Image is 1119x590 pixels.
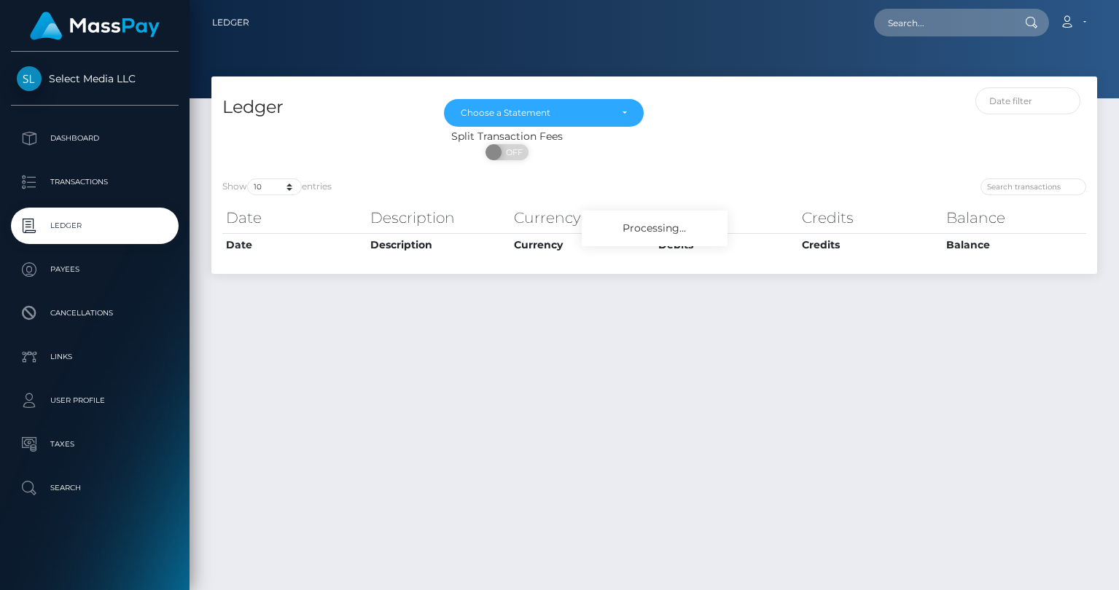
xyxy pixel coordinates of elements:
[11,251,179,288] a: Payees
[17,66,42,91] img: Select Media LLC
[11,426,179,463] a: Taxes
[30,12,160,40] img: MassPay Logo
[17,127,173,149] p: Dashboard
[367,233,511,256] th: Description
[17,215,173,237] p: Ledger
[17,477,173,499] p: Search
[17,259,173,280] p: Payees
[11,120,179,157] a: Dashboard
[510,233,655,256] th: Currency
[444,99,644,127] button: Choose a Statement
[655,203,799,232] th: Debits
[17,433,173,455] p: Taxes
[11,295,179,331] a: Cancellations
[11,208,179,244] a: Ledger
[11,470,179,506] a: Search
[367,203,511,232] th: Description
[17,346,173,368] p: Links
[11,382,179,419] a: User Profile
[798,233,943,256] th: Credits
[17,302,173,324] p: Cancellations
[211,129,802,144] div: Split Transaction Fees
[943,203,1087,232] th: Balance
[222,233,367,256] th: Date
[798,203,943,232] th: Credits
[212,7,249,38] a: Ledger
[11,72,179,85] span: Select Media LLC
[247,178,302,195] select: Showentries
[582,211,728,246] div: Processing...
[980,178,1086,195] input: Search transactions
[11,339,179,375] a: Links
[222,95,422,120] h4: Ledger
[11,164,179,200] a: Transactions
[975,87,1080,114] input: Date filter
[874,9,1011,36] input: Search...
[461,107,610,119] div: Choose a Statement
[510,203,655,232] th: Currency
[222,178,332,195] label: Show entries
[222,203,367,232] th: Date
[494,144,530,160] span: OFF
[17,171,173,193] p: Transactions
[943,233,1087,256] th: Balance
[17,390,173,412] p: User Profile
